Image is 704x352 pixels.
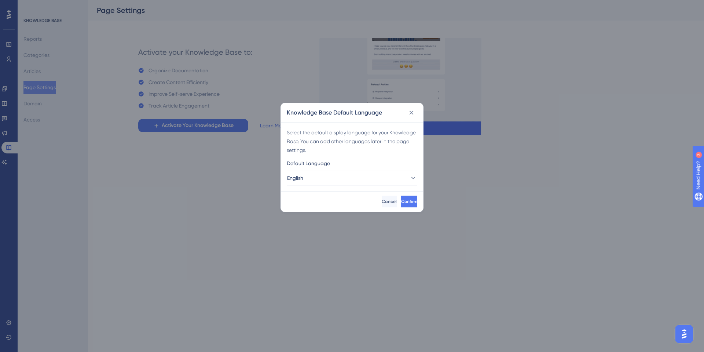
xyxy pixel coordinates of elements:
span: English [287,174,303,182]
span: Default Language [287,159,330,168]
h2: Knowledge Base Default Language [287,108,382,117]
iframe: UserGuiding AI Assistant Launcher [673,323,695,345]
span: Need Help? [17,2,46,11]
div: Select the default display language for your Knowledge Base. You can add other languages later in... [287,128,417,155]
span: Confirm [401,199,417,204]
span: Cancel [382,199,397,204]
div: 3 [51,4,53,10]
